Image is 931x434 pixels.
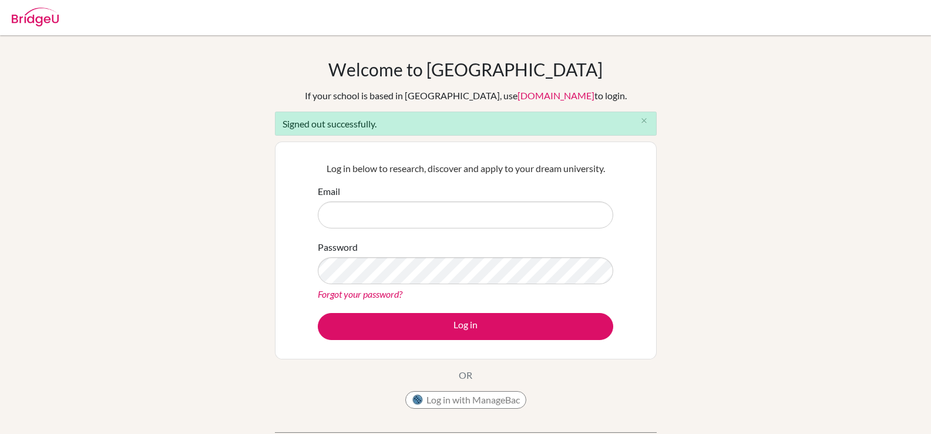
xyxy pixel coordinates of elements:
[517,90,594,101] a: [DOMAIN_NAME]
[318,313,613,340] button: Log in
[459,368,472,382] p: OR
[318,288,402,300] a: Forgot your password?
[318,240,358,254] label: Password
[633,112,656,130] button: Close
[305,89,627,103] div: If your school is based in [GEOGRAPHIC_DATA], use to login.
[640,116,648,125] i: close
[405,391,526,409] button: Log in with ManageBac
[12,8,59,26] img: Bridge-U
[318,184,340,199] label: Email
[275,112,657,136] div: Signed out successfully.
[318,162,613,176] p: Log in below to research, discover and apply to your dream university.
[328,59,603,80] h1: Welcome to [GEOGRAPHIC_DATA]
